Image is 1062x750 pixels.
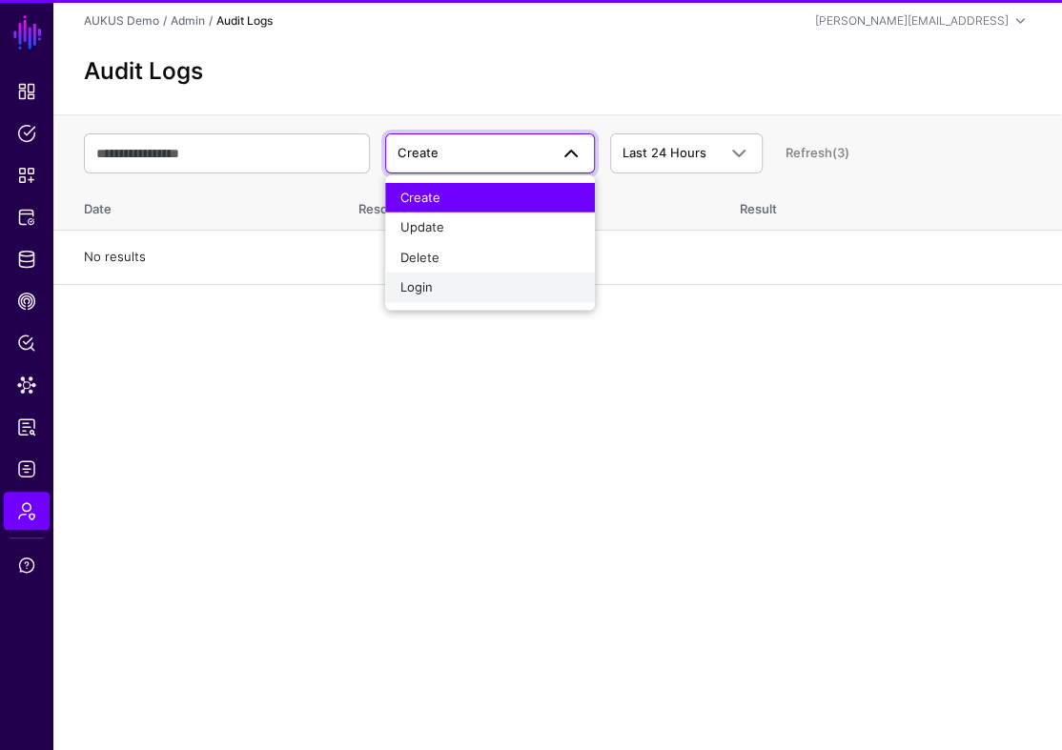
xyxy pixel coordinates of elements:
[17,250,36,269] span: Identity Data Fabric
[721,181,1062,231] th: Result
[4,114,50,152] a: Policies
[4,408,50,446] a: Reports
[385,273,595,303] button: Login
[4,72,50,111] a: Dashboard
[385,213,595,243] button: Update
[17,82,36,101] span: Dashboard
[4,156,50,194] a: Snippets
[17,556,36,575] span: Support
[17,208,36,227] span: Protected Systems
[400,249,439,264] span: Delete
[84,13,159,28] a: AUKUS Demo
[815,12,1009,30] div: [PERSON_NAME][EMAIL_ADDRESS]
[385,182,595,213] button: Create
[339,181,721,231] th: Resource Type
[400,279,433,294] span: Login
[4,450,50,488] a: Logs
[171,13,205,28] a: Admin
[17,375,36,395] span: Data Lens
[159,12,171,30] div: /
[216,13,273,28] strong: Audit Logs
[400,189,440,204] span: Create
[786,145,849,160] a: Refresh (3)
[17,166,36,185] span: Snippets
[4,240,50,278] a: Identity Data Fabric
[17,124,36,143] span: Policies
[400,219,444,234] span: Update
[53,231,1062,285] td: No results
[385,242,595,273] button: Delete
[17,417,36,436] span: Reports
[398,145,439,160] span: Create
[17,292,36,311] span: CAEP Hub
[623,145,706,160] span: Last 24 Hours
[4,282,50,320] a: CAEP Hub
[4,366,50,404] a: Data Lens
[17,334,36,353] span: Policy Lens
[53,181,339,231] th: Date
[84,57,1031,85] h2: Audit Logs
[4,492,50,530] a: Admin
[205,12,216,30] div: /
[17,459,36,478] span: Logs
[17,501,36,520] span: Admin
[4,198,50,236] a: Protected Systems
[4,324,50,362] a: Policy Lens
[11,11,44,53] a: SGNL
